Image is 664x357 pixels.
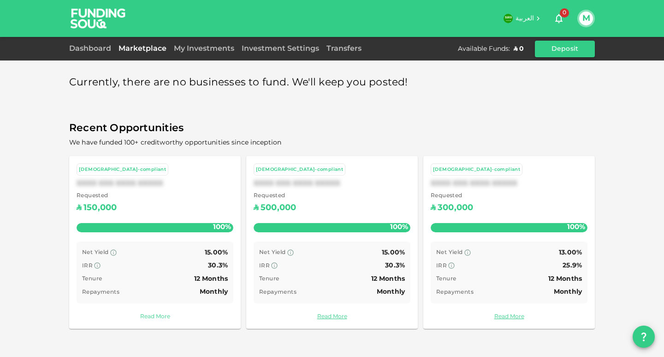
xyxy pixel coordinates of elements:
span: Currently, there are no businesses to fund. We'll keep you posted! [69,74,408,92]
div: [DEMOGRAPHIC_DATA]-compliant [79,166,166,174]
span: 100% [565,221,587,234]
span: Tenure [82,276,102,282]
span: Monthly [200,289,228,295]
a: My Investments [170,45,238,52]
a: Marketplace [115,45,170,52]
div: Available Funds : [458,44,510,54]
button: 0 [550,9,568,28]
span: 15.00% [205,249,228,256]
span: 13.00% [559,249,582,256]
div: ʢ [431,201,436,216]
span: Tenure [259,276,279,282]
a: Read More [77,313,233,321]
span: 25.9% [563,262,582,269]
span: Repayments [436,290,474,295]
a: Investment Settings [238,45,323,52]
div: 500,000 [261,201,296,216]
span: 15.00% [382,249,405,256]
div: XXXX XXX XXXX XXXXX [431,179,587,188]
span: 12 Months [194,276,228,282]
button: question [633,326,655,348]
span: 30.3% [208,262,228,269]
a: Read More [254,313,410,321]
a: Dashboard [69,45,115,52]
span: Requested [254,192,296,201]
div: ʢ [254,201,259,216]
div: [DEMOGRAPHIC_DATA]-compliant [433,166,520,174]
span: Net Yield [82,250,109,255]
img: flag-sa.b9a346574cdc8950dd34b50780441f57.svg [504,14,513,23]
span: IRR [436,263,447,269]
span: 0 [560,8,569,18]
div: XXXX XXX XXXX XXXXX [254,179,410,188]
div: [DEMOGRAPHIC_DATA]-compliant [256,166,343,174]
a: [DEMOGRAPHIC_DATA]-compliantXXXX XXX XXXX XXXXX Requested ʢ150,000100% Net Yield 15.00% IRR 30.3%... [69,156,241,329]
span: IRR [82,263,93,269]
a: Transfers [323,45,365,52]
div: XXXX XXX XXXX XXXXX [77,179,233,188]
span: العربية [516,15,534,22]
span: Requested [77,192,117,201]
span: 30.3% [385,262,405,269]
a: Read More [431,313,587,321]
span: Repayments [259,290,296,295]
div: 150,000 [83,201,117,216]
div: ʢ 0 [514,44,524,54]
span: Requested [431,192,473,201]
button: M [579,12,593,25]
span: Repayments [82,290,119,295]
a: [DEMOGRAPHIC_DATA]-compliantXXXX XXX XXXX XXXXX Requested ʢ300,000100% Net Yield 13.00% IRR 25.9%... [423,156,595,329]
div: ʢ [77,201,82,216]
span: IRR [259,263,270,269]
span: 100% [211,221,233,234]
span: 100% [388,221,410,234]
span: We have funded 100+ creditworthy opportunities since inception [69,139,281,146]
span: Monthly [554,289,582,295]
span: 12 Months [548,276,582,282]
span: Monthly [377,289,405,295]
span: Net Yield [436,250,463,255]
span: Recent Opportunities [69,120,595,138]
span: Net Yield [259,250,286,255]
button: Deposit [535,41,595,57]
span: Tenure [436,276,456,282]
a: [DEMOGRAPHIC_DATA]-compliantXXXX XXX XXXX XXXXX Requested ʢ500,000100% Net Yield 15.00% IRR 30.3%... [246,156,418,329]
div: 300,000 [438,201,473,216]
span: 12 Months [371,276,405,282]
